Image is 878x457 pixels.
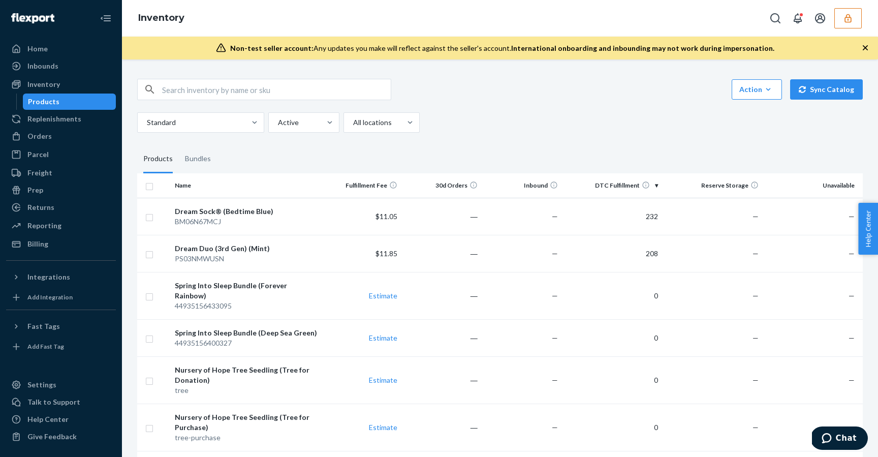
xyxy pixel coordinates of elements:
div: Help Center [27,414,69,424]
a: Estimate [369,376,397,384]
span: $11.85 [375,249,397,258]
a: Reporting [6,218,116,234]
a: Inbounds [6,58,116,74]
span: $11.05 [375,212,397,221]
div: Spring Into Sleep Bundle (Forever Rainbow) [175,281,317,301]
a: Freight [6,165,116,181]
div: Spring Into Sleep Bundle (Deep Sea Green) [175,328,317,338]
div: Nursery of Hope Tree Seedling (Tree for Purchase) [175,412,317,433]
div: Returns [27,202,54,212]
a: Inventory [138,12,184,23]
button: Open account menu [810,8,830,28]
td: 0 [562,319,662,356]
td: ― [401,404,482,451]
button: Sync Catalog [790,79,863,100]
div: Billing [27,239,48,249]
td: 232 [562,198,662,235]
iframe: Opens a widget where you can chat to one of our agents [812,426,868,452]
th: Inbound [482,173,562,198]
input: Active [277,117,278,128]
div: Reporting [27,221,61,231]
img: Flexport logo [11,13,54,23]
span: — [552,333,558,342]
a: Home [6,41,116,57]
div: Bundles [185,145,211,173]
div: Freight [27,168,52,178]
a: Estimate [369,291,397,300]
div: 44935156433095 [175,301,317,311]
span: — [552,249,558,258]
a: Products [23,94,116,110]
div: Dream Duo (3rd Gen) (Mint) [175,243,317,254]
div: BM06N67MCJ [175,217,317,227]
a: Estimate [369,333,397,342]
div: Add Integration [27,293,73,301]
div: Action [739,84,774,95]
td: 0 [562,404,662,451]
div: Add Fast Tag [27,342,64,351]
td: ― [401,319,482,356]
th: Unavailable [763,173,863,198]
div: Parcel [27,149,49,160]
button: Fast Tags [6,318,116,334]
a: Settings [6,377,116,393]
td: ― [401,198,482,235]
span: — [552,291,558,300]
span: — [849,423,855,432]
button: Action [732,79,782,100]
button: Talk to Support [6,394,116,410]
button: Open notifications [788,8,808,28]
a: Help Center [6,411,116,428]
div: Products [143,145,173,173]
span: — [752,291,759,300]
td: 0 [562,356,662,404]
div: Nursery of Hope Tree Seedling (Tree for Donation) [175,365,317,385]
div: Inventory [27,79,60,89]
div: Settings [27,380,56,390]
button: Open Search Box [765,8,786,28]
div: Integrations [27,272,70,282]
div: PS03NMWUSN [175,254,317,264]
a: Returns [6,199,116,216]
ol: breadcrumbs [130,4,193,33]
span: — [752,423,759,432]
a: Estimate [369,423,397,432]
span: — [552,212,558,221]
a: Parcel [6,146,116,163]
td: ― [401,272,482,319]
button: Give Feedback [6,429,116,445]
button: Integrations [6,269,116,285]
input: All locations [352,117,353,128]
td: ― [401,235,482,272]
a: Replenishments [6,111,116,127]
a: Orders [6,128,116,144]
div: Dream Sock® (Bedtime Blue) [175,206,317,217]
div: Talk to Support [27,397,80,407]
a: Inventory [6,76,116,93]
div: tree [175,385,317,395]
span: International onboarding and inbounding may not work during impersonation. [511,44,774,52]
th: Name [171,173,321,198]
span: — [849,291,855,300]
button: Close Navigation [96,8,116,28]
a: Add Fast Tag [6,339,116,355]
span: — [752,249,759,258]
span: Non-test seller account: [230,44,313,52]
div: 44935156400327 [175,338,317,348]
div: Prep [27,185,43,195]
th: DTC Fulfillment [562,173,662,198]
span: — [849,376,855,384]
div: Fast Tags [27,321,60,331]
span: — [849,212,855,221]
button: Help Center [858,203,878,255]
span: — [752,376,759,384]
a: Billing [6,236,116,252]
th: Fulfillment Fee [321,173,401,198]
span: — [752,333,759,342]
div: tree-purchase [175,433,317,443]
a: Add Integration [6,289,116,306]
input: Standard [146,117,147,128]
span: — [552,423,558,432]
